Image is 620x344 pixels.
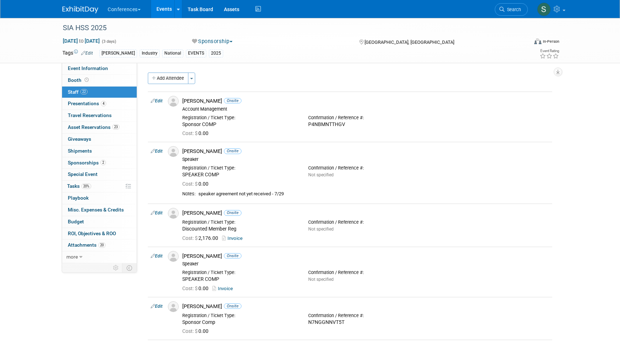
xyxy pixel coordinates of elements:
[182,165,297,171] div: Registration / Ticket Type:
[182,130,211,136] span: 0.00
[68,136,91,142] span: Giveaways
[212,286,236,291] a: Invoice
[68,148,92,154] span: Shipments
[66,254,78,260] span: more
[308,219,423,225] div: Confirmation / Reference #:
[182,261,549,267] div: Speaker
[62,122,137,133] a: Asset Reservations23
[62,169,137,180] a: Special Event
[62,181,137,192] a: Tasks20%
[537,3,551,16] img: Sophie Buffo
[182,285,198,291] span: Cost: $
[78,38,85,44] span: to
[101,101,106,106] span: 4
[182,106,549,112] div: Account Management
[62,110,137,121] a: Travel Reservations
[308,115,423,121] div: Confirmation / Reference #:
[112,124,119,130] span: 23
[182,219,297,225] div: Registration / Ticket Type:
[68,77,90,83] span: Booth
[140,50,160,57] div: Industry
[99,50,137,57] div: [PERSON_NAME]
[68,160,106,166] span: Sponsorships
[224,98,241,103] span: Onsite
[182,226,297,232] div: Discounted Member Reg
[182,328,211,334] span: 0.00
[182,276,297,283] div: SPEAKER COMP
[68,89,88,95] span: Staff
[224,303,241,309] span: Onsite
[182,253,549,260] div: [PERSON_NAME]
[209,50,223,57] div: 2025
[198,191,549,197] div: speaker agreement not yet received - 7/29
[168,146,179,157] img: Associate-Profile-5.png
[365,39,454,45] span: [GEOGRAPHIC_DATA], [GEOGRAPHIC_DATA]
[308,270,423,275] div: Confirmation / Reference #:
[168,251,179,262] img: Associate-Profile-5.png
[148,73,188,84] button: Add Attendee
[68,231,116,236] span: ROI, Objectives & ROO
[151,304,163,309] a: Edit
[485,37,559,48] div: Event Format
[308,172,334,177] span: Not specified
[68,207,124,213] span: Misc. Expenses & Credits
[308,277,334,282] span: Not specified
[308,319,423,326] div: N7NGGNNVT5T
[224,148,241,154] span: Onsite
[101,39,116,44] span: (3 days)
[189,38,235,45] button: Sponsorship
[62,38,100,44] span: [DATE] [DATE]
[182,210,549,217] div: [PERSON_NAME]
[110,263,122,273] td: Personalize Event Tab Strip
[162,50,183,57] div: National
[68,242,105,248] span: Attachments
[81,51,93,56] a: Edit
[62,98,137,110] a: Presentations4
[68,219,84,224] span: Budget
[222,236,245,241] a: Invoice
[68,65,108,71] span: Event Information
[308,121,423,128] div: P4NBMNTTHGV
[224,253,241,259] span: Onsite
[98,242,105,248] span: 20
[62,228,137,240] a: ROI, Objectives & ROO
[495,3,528,16] a: Search
[62,204,137,216] a: Misc. Expenses & Credits
[62,192,137,204] a: Playbook
[182,319,297,326] div: Sponsor Comp
[182,303,549,310] div: [PERSON_NAME]
[182,121,297,128] div: Sponsor COMP
[100,160,106,165] span: 2
[151,149,163,154] a: Edit
[534,38,541,44] img: Format-Inperson.png
[151,210,163,215] a: Edit
[81,183,91,189] span: 20%
[182,285,211,291] span: 0.00
[62,216,137,228] a: Budget
[151,254,163,259] a: Edit
[182,157,549,162] div: Speaker
[62,6,98,13] img: ExhibitDay
[62,157,137,169] a: Sponsorships2
[182,130,198,136] span: Cost: $
[151,98,163,103] a: Edit
[62,240,137,251] a: Attachments20
[182,98,549,104] div: [PERSON_NAME]
[504,7,521,12] span: Search
[182,148,549,155] div: [PERSON_NAME]
[62,87,137,98] a: Staff22
[542,39,559,44] div: In-Person
[68,101,106,106] span: Presentations
[122,263,137,273] td: Toggle Event Tabs
[62,75,137,86] a: Booth
[80,89,88,94] span: 22
[308,313,423,319] div: Confirmation / Reference #:
[308,227,334,232] span: Not specified
[83,77,90,83] span: Booth not reserved yet
[68,112,112,118] span: Travel Reservations
[224,210,241,215] span: Onsite
[182,235,198,241] span: Cost: $
[182,115,297,121] div: Registration / Ticket Type:
[168,208,179,219] img: Associate-Profile-5.png
[540,49,559,53] div: Event Rating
